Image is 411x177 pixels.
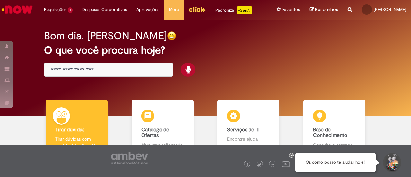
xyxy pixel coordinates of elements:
b: Catálogo de Ofertas [141,127,169,139]
span: Rascunhos [315,6,338,13]
b: Base de Conhecimento [313,127,347,139]
span: Aprovações [136,6,159,13]
img: happy-face.png [167,31,176,40]
span: 1 [68,7,73,13]
b: Tirar dúvidas [55,127,84,133]
a: Catálogo de Ofertas Abra uma solicitação [120,100,206,155]
button: Iniciar Conversa de Suporte [382,153,401,172]
span: Favoritos [282,6,300,13]
p: Consulte e aprenda [313,142,356,148]
img: logo_footer_twitter.png [258,163,261,166]
p: Encontre ajuda [227,136,270,142]
div: Oi, como posso te ajudar hoje? [295,153,376,172]
p: +GenAi [237,6,252,14]
img: logo_footer_facebook.png [246,163,249,166]
a: Serviços de TI Encontre ajuda [205,100,292,155]
img: logo_footer_youtube.png [282,160,290,168]
a: Rascunhos [310,7,338,13]
img: logo_footer_linkedin.png [271,163,274,166]
a: Base de Conhecimento Consulte e aprenda [292,100,378,155]
img: click_logo_yellow_360x200.png [188,4,206,14]
img: ServiceNow [1,3,34,16]
span: More [169,6,179,13]
span: Despesas Corporativas [82,6,127,13]
span: [PERSON_NAME] [374,7,406,12]
img: logo_footer_ambev_rotulo_gray.png [111,152,148,164]
h2: O que você procura hoje? [44,45,367,56]
a: Tirar dúvidas Tirar dúvidas com Lupi Assist e Gen Ai [34,100,120,155]
span: Requisições [44,6,66,13]
div: Padroniza [215,6,252,14]
p: Tirar dúvidas com Lupi Assist e Gen Ai [55,136,98,149]
b: Serviços de TI [227,127,260,133]
p: Abra uma solicitação [141,142,184,148]
h2: Bom dia, [PERSON_NAME] [44,30,167,41]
